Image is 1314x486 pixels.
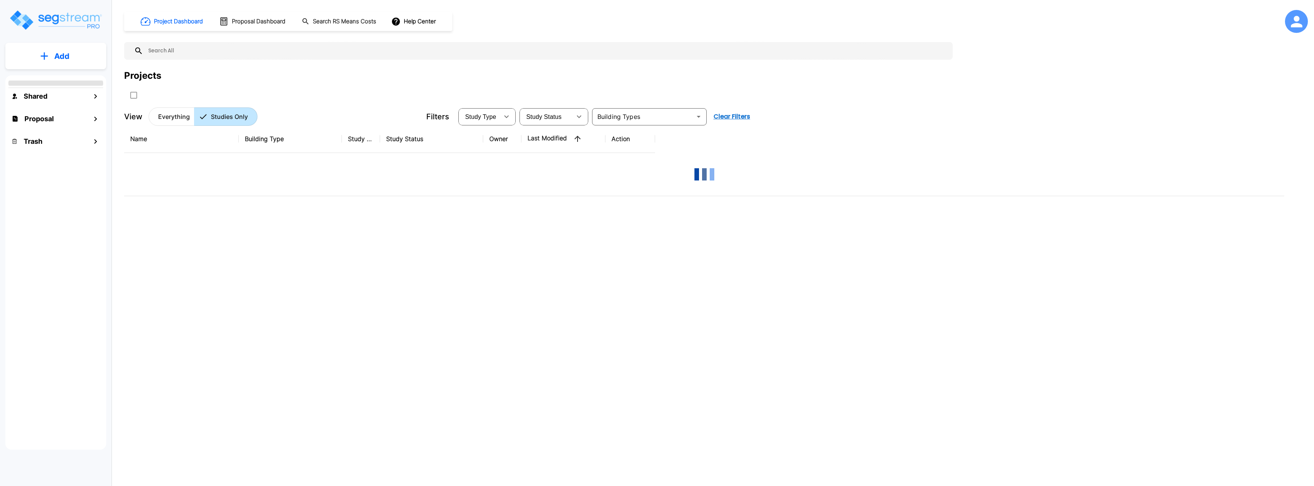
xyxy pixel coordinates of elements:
[158,112,190,121] p: Everything
[594,111,692,122] input: Building Types
[211,112,248,121] p: Studies Only
[24,114,54,124] h1: Proposal
[460,106,499,127] div: Select
[24,136,42,146] h1: Trash
[710,109,753,124] button: Clear Filters
[24,91,47,101] h1: Shared
[149,107,194,126] button: Everything
[5,45,106,67] button: Add
[239,125,342,153] th: Building Type
[299,14,380,29] button: Search RS Means Costs
[426,111,449,122] p: Filters
[390,14,439,29] button: Help Center
[124,69,161,83] div: Projects
[693,111,704,122] button: Open
[149,107,257,126] div: Platform
[521,125,605,153] th: Last Modified
[342,125,380,153] th: Study Type
[526,114,562,120] span: Study Status
[126,88,141,103] button: SelectAll
[216,13,290,29] button: Proposal Dashboard
[689,159,720,190] img: Loading
[521,106,571,127] div: Select
[124,125,239,153] th: Name
[605,125,655,153] th: Action
[124,111,142,122] p: View
[465,114,496,120] span: Study Type
[138,13,207,30] button: Project Dashboard
[313,17,376,26] h1: Search RS Means Costs
[194,107,257,126] button: Studies Only
[483,125,521,153] th: Owner
[54,50,70,62] p: Add
[9,9,102,31] img: Logo
[232,17,285,26] h1: Proposal Dashboard
[380,125,483,153] th: Study Status
[154,17,203,26] h1: Project Dashboard
[143,42,949,60] input: Search All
